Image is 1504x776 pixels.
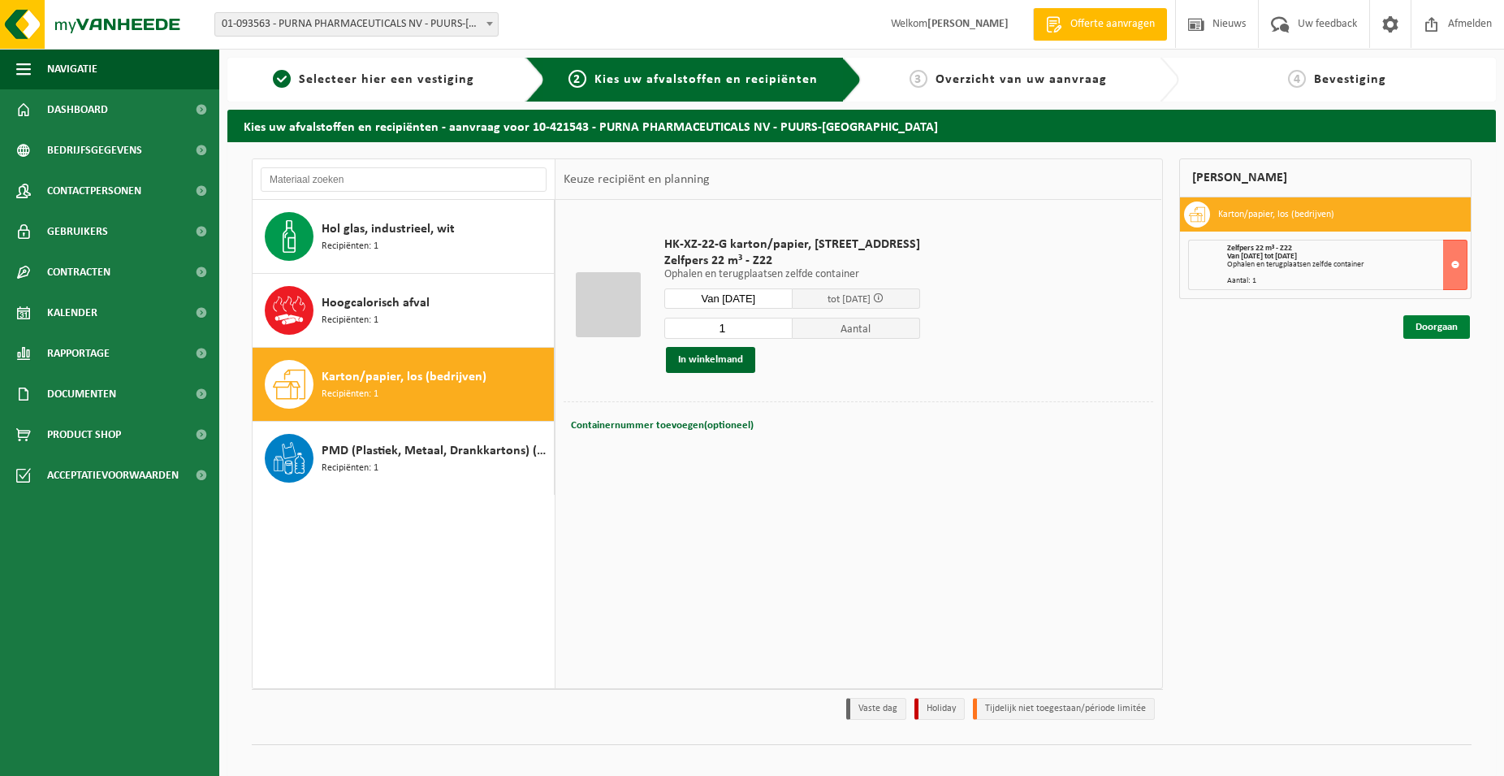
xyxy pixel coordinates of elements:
span: Hol glas, industrieel, wit [322,219,455,239]
div: Aantal: 1 [1227,277,1467,285]
span: 1 [273,70,291,88]
span: HK-XZ-22-G karton/papier, [STREET_ADDRESS] [664,236,920,253]
span: Hoogcalorisch afval [322,293,430,313]
a: 1Selecteer hier een vestiging [236,70,512,89]
span: Kalender [47,293,97,333]
span: 4 [1288,70,1306,88]
span: Acceptatievoorwaarden [47,455,179,496]
span: 01-093563 - PURNA PHARMACEUTICALS NV - PUURS-SINT-AMANDS [215,13,498,36]
span: Recipiënten: 1 [322,387,378,402]
a: Doorgaan [1403,315,1470,339]
span: Dashboard [47,89,108,130]
span: Documenten [47,374,116,414]
li: Vaste dag [846,698,906,720]
span: Kies uw afvalstoffen en recipiënten [594,73,818,86]
div: [PERSON_NAME] [1179,158,1472,197]
span: tot [DATE] [828,294,871,305]
span: Zelfpers 22 m³ - Z22 [664,253,920,269]
span: 2 [568,70,586,88]
span: Bedrijfsgegevens [47,130,142,171]
button: Containernummer toevoegen(optioneel) [569,414,755,437]
strong: [PERSON_NAME] [927,18,1009,30]
span: Selecteer hier een vestiging [299,73,474,86]
span: Navigatie [47,49,97,89]
input: Materiaal zoeken [261,167,547,192]
span: Bevestiging [1314,73,1386,86]
span: 01-093563 - PURNA PHARMACEUTICALS NV - PUURS-SINT-AMANDS [214,12,499,37]
button: Hoogcalorisch afval Recipiënten: 1 [253,274,555,348]
div: Ophalen en terugplaatsen zelfde container [1227,261,1467,269]
li: Tijdelijk niet toegestaan/période limitée [973,698,1155,720]
div: Keuze recipiënt en planning [555,159,718,200]
button: Hol glas, industrieel, wit Recipiënten: 1 [253,200,555,274]
span: Contactpersonen [47,171,141,211]
span: 3 [910,70,927,88]
button: PMD (Plastiek, Metaal, Drankkartons) (bedrijven) Recipiënten: 1 [253,422,555,495]
h3: Karton/papier, los (bedrijven) [1218,202,1334,228]
span: PMD (Plastiek, Metaal, Drankkartons) (bedrijven) [322,441,550,461]
span: Gebruikers [47,211,108,252]
span: Karton/papier, los (bedrijven) [322,367,486,387]
span: Rapportage [47,333,110,374]
button: In winkelmand [666,347,755,373]
span: Recipiënten: 1 [322,461,378,476]
span: Overzicht van uw aanvraag [936,73,1107,86]
button: Karton/papier, los (bedrijven) Recipiënten: 1 [253,348,555,422]
p: Ophalen en terugplaatsen zelfde container [664,269,920,280]
span: Recipiënten: 1 [322,313,378,328]
li: Holiday [914,698,965,720]
h2: Kies uw afvalstoffen en recipiënten - aanvraag voor 10-421543 - PURNA PHARMACEUTICALS NV - PUURS-... [227,110,1496,141]
span: Contracten [47,252,110,293]
input: Selecteer datum [664,288,793,309]
span: Product Shop [47,414,121,455]
strong: Van [DATE] tot [DATE] [1227,252,1297,261]
span: Aantal [793,318,921,339]
span: Offerte aanvragen [1066,16,1159,33]
span: Containernummer toevoegen(optioneel) [571,420,754,431]
span: Recipiënten: 1 [322,239,378,254]
span: Zelfpers 22 m³ - Z22 [1227,244,1292,253]
a: Offerte aanvragen [1033,8,1167,41]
